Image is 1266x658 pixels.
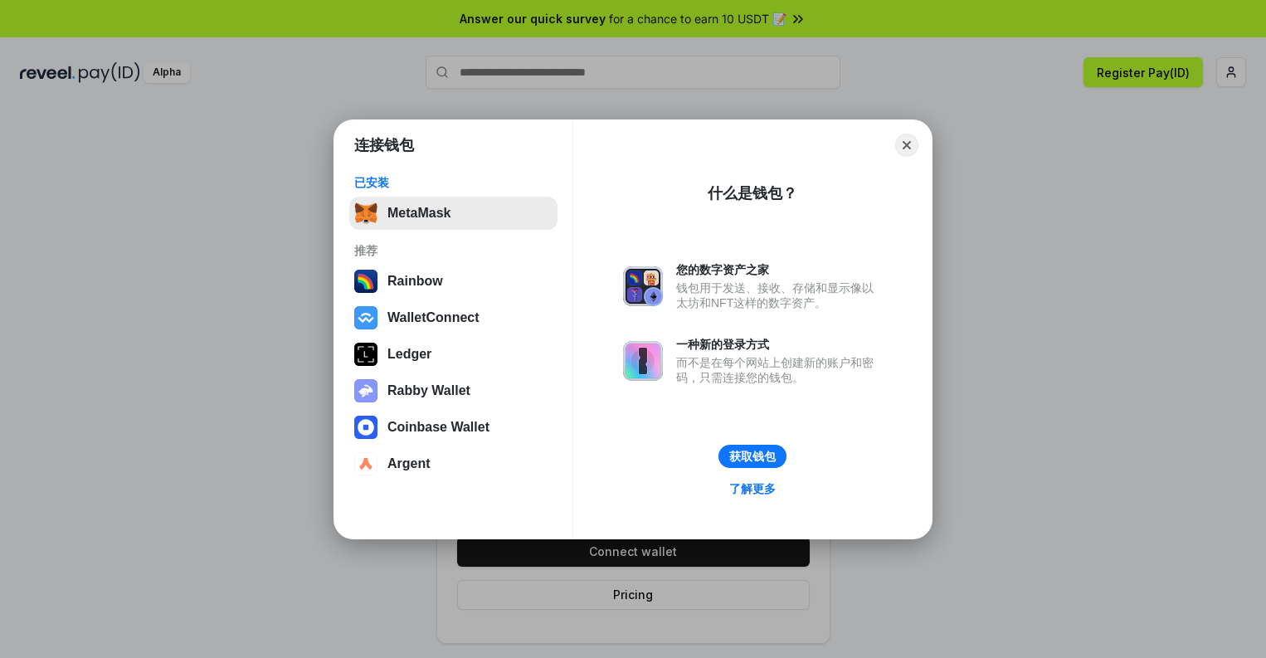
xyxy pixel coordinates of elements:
div: 了解更多 [729,481,776,496]
div: 您的数字资产之家 [676,262,882,277]
img: svg+xml,%3Csvg%20xmlns%3D%22http%3A%2F%2Fwww.w3.org%2F2000%2Fsvg%22%20fill%3D%22none%22%20viewBox... [623,341,663,381]
img: svg+xml,%3Csvg%20width%3D%2228%22%20height%3D%2228%22%20viewBox%3D%220%200%2028%2028%22%20fill%3D... [354,416,377,439]
img: svg+xml,%3Csvg%20xmlns%3D%22http%3A%2F%2Fwww.w3.org%2F2000%2Fsvg%22%20fill%3D%22none%22%20viewBox... [354,379,377,402]
button: Ledger [349,338,558,371]
div: Ledger [387,347,431,362]
div: Argent [387,456,431,471]
div: Rabby Wallet [387,383,470,398]
div: WalletConnect [387,310,480,325]
button: Close [895,134,918,157]
button: Argent [349,447,558,480]
img: svg+xml,%3Csvg%20fill%3D%22none%22%20height%3D%2233%22%20viewBox%3D%220%200%2035%2033%22%20width%... [354,202,377,225]
div: 什么是钱包？ [708,183,797,203]
img: svg+xml,%3Csvg%20width%3D%22120%22%20height%3D%22120%22%20viewBox%3D%220%200%20120%20120%22%20fil... [354,270,377,293]
img: svg+xml,%3Csvg%20width%3D%2228%22%20height%3D%2228%22%20viewBox%3D%220%200%2028%2028%22%20fill%3D... [354,452,377,475]
div: Rainbow [387,274,443,289]
button: 获取钱包 [718,445,786,468]
button: WalletConnect [349,301,558,334]
div: 推荐 [354,243,553,258]
div: 钱包用于发送、接收、存储和显示像以太坊和NFT这样的数字资产。 [676,280,882,310]
div: Coinbase Wallet [387,420,489,435]
div: 一种新的登录方式 [676,337,882,352]
div: 获取钱包 [729,449,776,464]
button: MetaMask [349,197,558,230]
div: 而不是在每个网站上创建新的账户和密码，只需连接您的钱包。 [676,355,882,385]
div: 已安装 [354,175,553,190]
button: Rainbow [349,265,558,298]
a: 了解更多 [719,478,786,500]
img: svg+xml,%3Csvg%20width%3D%2228%22%20height%3D%2228%22%20viewBox%3D%220%200%2028%2028%22%20fill%3D... [354,306,377,329]
button: Rabby Wallet [349,374,558,407]
h1: 连接钱包 [354,135,414,155]
img: svg+xml,%3Csvg%20xmlns%3D%22http%3A%2F%2Fwww.w3.org%2F2000%2Fsvg%22%20width%3D%2228%22%20height%3... [354,343,377,366]
div: MetaMask [387,206,450,221]
img: svg+xml,%3Csvg%20xmlns%3D%22http%3A%2F%2Fwww.w3.org%2F2000%2Fsvg%22%20fill%3D%22none%22%20viewBox... [623,266,663,306]
button: Coinbase Wallet [349,411,558,444]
